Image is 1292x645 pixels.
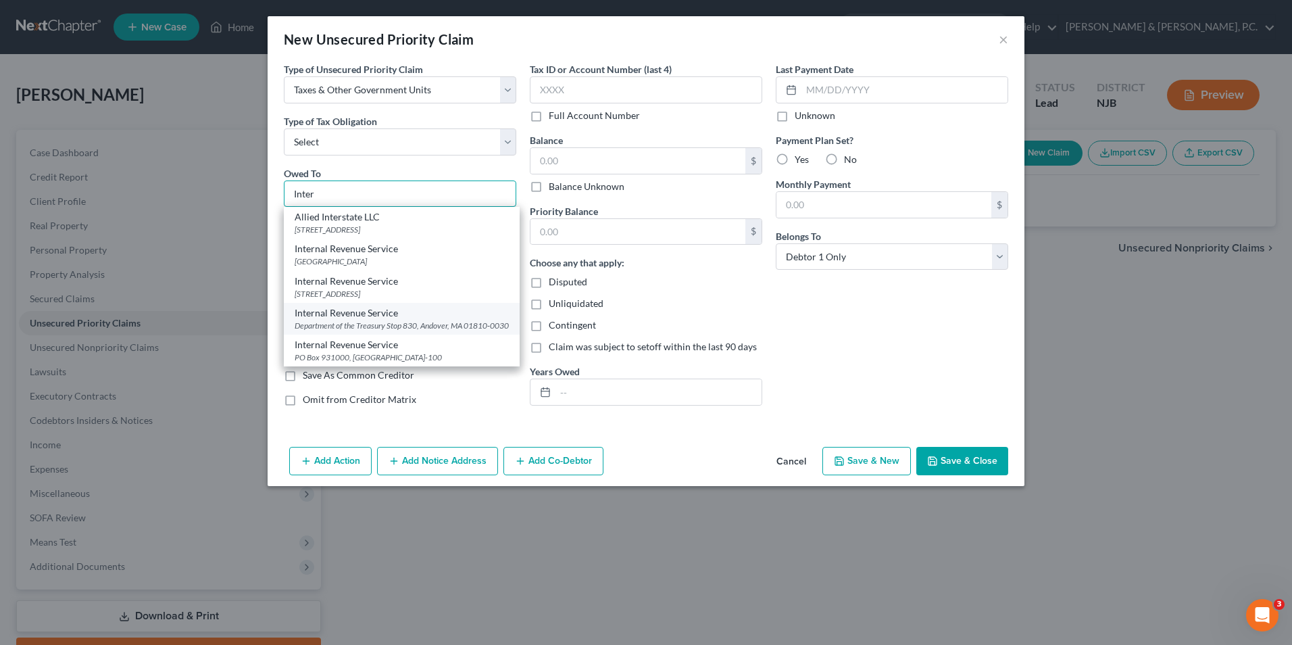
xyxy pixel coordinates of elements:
[530,204,598,218] label: Priority Balance
[549,341,757,352] span: Claim was subject to setoff within the last 90 days
[549,109,640,122] label: Full Account Number
[284,64,423,75] span: Type of Unsecured Priority Claim
[530,148,745,174] input: 0.00
[295,288,509,300] div: [STREET_ADDRESS]
[503,447,603,475] button: Add Co-Debtor
[549,180,624,193] label: Balance Unknown
[295,352,509,363] div: PO Box 931000, [GEOGRAPHIC_DATA]-100
[295,242,509,256] div: Internal Revenue Service
[795,109,835,122] label: Unknown
[295,306,509,320] div: Internal Revenue Service
[289,447,372,475] button: Add Action
[530,219,745,245] input: 0.00
[295,338,509,352] div: Internal Revenue Service
[844,153,857,165] span: No
[549,319,596,331] span: Contingent
[303,368,414,382] label: Save As Common Creditor
[776,192,991,218] input: 0.00
[776,62,853,76] label: Last Payment Date
[284,181,516,208] input: Search creditor by name...
[284,116,377,127] span: Type of Tax Obligation
[745,219,762,245] div: $
[295,210,509,224] div: Allied Interstate LLC
[555,379,762,405] input: --
[1274,599,1285,610] span: 3
[303,393,416,405] span: Omit from Creditor Matrix
[916,447,1008,475] button: Save & Close
[549,297,603,309] span: Unliquidated
[999,31,1008,47] button: ×
[295,274,509,288] div: Internal Revenue Service
[284,30,474,49] div: New Unsecured Priority Claim
[801,77,1008,103] input: MM/DD/YYYY
[991,192,1008,218] div: $
[795,153,809,165] span: Yes
[776,231,821,242] span: Belongs To
[295,320,509,331] div: Department of the Treasury Stop 830, Andover, MA 01810-0030
[549,276,587,287] span: Disputed
[530,62,672,76] label: Tax ID or Account Number (last 4)
[766,448,817,475] button: Cancel
[776,133,1008,147] label: Payment Plan Set?
[745,148,762,174] div: $
[530,133,563,147] label: Balance
[295,256,509,267] div: [GEOGRAPHIC_DATA]
[530,364,580,379] label: Years Owed
[530,76,762,103] input: XXXX
[822,447,911,475] button: Save & New
[284,168,321,179] span: Owed To
[377,447,498,475] button: Add Notice Address
[530,256,624,270] label: Choose any that apply:
[295,224,509,235] div: [STREET_ADDRESS]
[1246,599,1278,631] iframe: Intercom live chat
[776,177,851,191] label: Monthly Payment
